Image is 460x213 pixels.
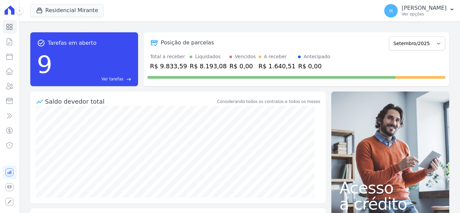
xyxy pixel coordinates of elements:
div: Total a receber [150,53,187,60]
div: Saldo devedor total [45,97,216,106]
div: 9 [37,47,53,82]
div: R$ 1.640,51 [259,62,296,71]
span: task_alt [37,39,45,47]
div: R$ 8.193,08 [190,62,227,71]
span: east [126,77,131,82]
div: Antecipado [303,53,330,60]
span: a crédito [339,196,441,212]
button: H [PERSON_NAME] Ver opções [379,1,460,20]
p: Ver opções [402,11,447,17]
span: Ver tarefas [101,76,123,82]
div: Vencidos [235,53,256,60]
div: R$ 0,00 [229,62,256,71]
span: H [389,8,393,13]
span: Acesso [339,180,441,196]
div: Considerando todos os contratos e todos os meses [217,99,320,105]
span: Tarefas em aberto [48,39,97,47]
div: R$ 0,00 [298,62,330,71]
p: [PERSON_NAME] [402,5,447,11]
div: Liquidados [195,53,221,60]
div: R$ 9.833,59 [150,62,187,71]
div: Posição de parcelas [161,39,214,47]
div: A receber [264,53,287,60]
a: Ver tarefas east [55,76,131,82]
button: Residencial Mirante [30,4,104,17]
